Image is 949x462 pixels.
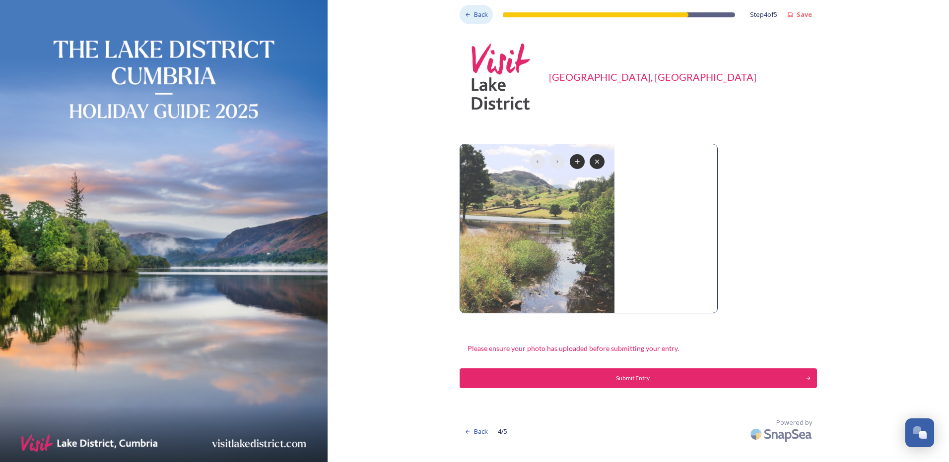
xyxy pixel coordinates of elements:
button: Continue [460,368,817,388]
img: Watendlath%20Beck%20%26%20Watendlath%20Fell..JPG [460,144,614,313]
span: Back [474,427,488,436]
span: Back [474,10,488,19]
div: Submit Entry [465,374,801,383]
span: Powered by [776,418,812,427]
span: 4 / 5 [498,427,507,436]
strong: Save [797,10,812,19]
img: Square-VLD-Logo-Pink-Grey.png [465,40,539,114]
span: Step 4 of 5 [750,10,777,19]
button: Open Chat [905,418,934,447]
div: [GEOGRAPHIC_DATA], [GEOGRAPHIC_DATA] [549,69,756,84]
img: SnapSea Logo [747,422,817,446]
div: Please ensure your photo has uploaded before submitting your entry. [460,338,687,358]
